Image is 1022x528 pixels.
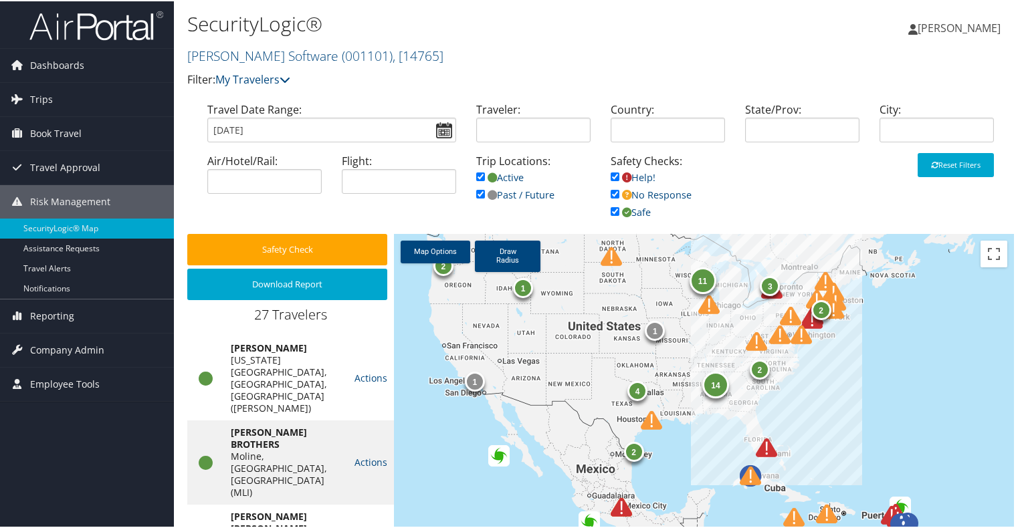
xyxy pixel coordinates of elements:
div: Flight: [332,152,466,203]
div: 4 [627,380,647,400]
a: Help! [611,170,655,182]
div: 2 [623,440,643,460]
span: Dashboards [30,47,84,81]
span: Risk Management [30,184,110,217]
span: Book Travel [30,116,82,149]
div: Safety Checks: [601,152,735,233]
img: airportal-logo.png [29,9,163,40]
span: Employee Tools [30,366,100,400]
button: Safety Check [187,233,387,264]
div: Green alert for tropical cyclone PRISCILLA-25. Population affected by Category 1 (120 km/h) wind ... [488,444,510,465]
a: Draw Radius [475,239,540,271]
a: Past / Future [476,187,554,200]
span: ( 001101 ) [342,45,393,63]
a: Active [476,170,524,182]
div: State/Prov: [735,100,870,152]
div: Country: [601,100,735,152]
div: 2 [749,358,769,378]
a: [PERSON_NAME] Software [187,45,443,63]
div: [PERSON_NAME] [231,341,341,353]
a: My Travelers [215,71,290,86]
span: Trips [30,82,53,115]
span: Reporting [30,298,74,332]
div: Green alert for tropical cyclone JERRY-25. Population affected by Category 1 (120 km/h) wind spee... [890,495,911,517]
a: [PERSON_NAME] [908,7,1014,47]
div: City: [870,100,1004,152]
a: Actions [354,370,387,383]
div: [PERSON_NAME] BROTHERS [231,425,341,449]
div: 27 Travelers [187,304,394,329]
div: 2 [811,299,831,319]
div: Air/Hotel/Rail: [197,152,332,203]
span: Company Admin [30,332,104,366]
div: Trip Locations: [466,152,601,215]
a: Safe [611,205,651,217]
a: No Response [611,187,692,200]
div: 1 [513,277,533,297]
div: Moline, [GEOGRAPHIC_DATA], [GEOGRAPHIC_DATA] (MLI) [231,449,341,497]
div: 3 [760,275,780,295]
div: 1 [464,370,484,390]
button: Toggle fullscreen view [981,239,1007,266]
div: [US_STATE][GEOGRAPHIC_DATA], [GEOGRAPHIC_DATA], [GEOGRAPHIC_DATA] ([PERSON_NAME]) [231,353,341,413]
div: 14 [702,370,728,397]
div: 11 [689,267,716,293]
h1: SecurityLogic® [187,9,738,37]
div: Travel Date Range: [197,100,466,152]
span: , [ 14765 ] [393,45,443,63]
p: Filter: [187,70,738,88]
span: Travel Approval [30,150,100,183]
div: Traveler: [466,100,601,152]
span: [PERSON_NAME] [918,19,1001,34]
a: Map Options [401,239,470,262]
a: Actions [354,454,387,467]
button: Reset Filters [918,152,994,176]
div: 2 [433,255,453,275]
div: 1 [645,319,665,340]
button: Download Report [187,267,387,299]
